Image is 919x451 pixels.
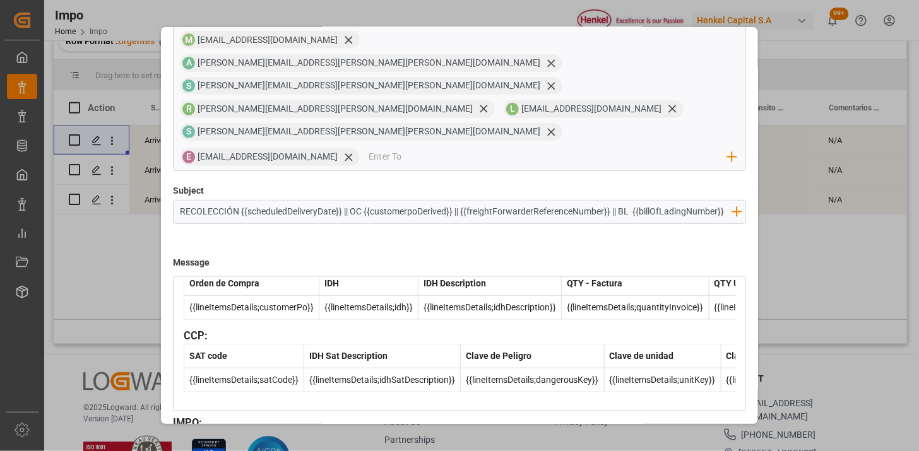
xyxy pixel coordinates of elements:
input: Enter To [369,148,728,167]
span: [PERSON_NAME][EMAIL_ADDRESS][PERSON_NAME][PERSON_NAME][DOMAIN_NAME] [198,57,540,67]
label: Subject [173,184,204,197]
span: [EMAIL_ADDRESS][DOMAIN_NAME] [521,103,661,114]
span: L [510,103,515,114]
span: [PERSON_NAME][EMAIL_ADDRESS][PERSON_NAME][PERSON_NAME][DOMAIN_NAME] [198,126,540,136]
span: [PERSON_NAME][EMAIL_ADDRESS][PERSON_NAME][PERSON_NAME][DOMAIN_NAME] [198,80,540,90]
span: [EMAIL_ADDRESS][DOMAIN_NAME] [198,35,338,45]
span: CCP: [184,330,208,342]
span: S [186,81,191,91]
input: Enter Subject here [174,201,738,223]
span: R [186,103,192,114]
span: M [185,35,193,45]
span: E [186,151,191,161]
span: S [186,126,191,136]
span: [PERSON_NAME][EMAIL_ADDRESS][PERSON_NAME][DOMAIN_NAME] [198,103,473,114]
h3: IMPO : [173,416,746,431]
span: A [186,57,192,67]
label: Message [173,252,210,274]
span: [EMAIL_ADDRESS][DOMAIN_NAME] [198,151,338,161]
